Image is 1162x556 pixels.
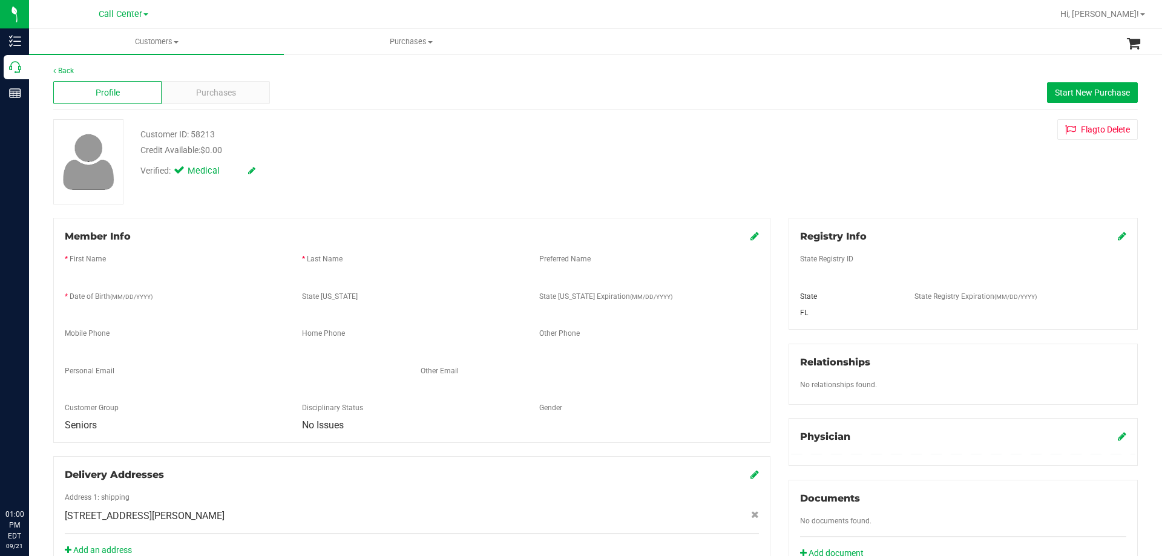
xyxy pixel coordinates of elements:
label: Mobile Phone [65,328,110,339]
div: Customer ID: 58213 [140,128,215,141]
span: $0.00 [200,145,222,155]
span: Delivery Addresses [65,469,164,480]
span: Purchases [196,87,236,99]
span: (MM/DD/YYYY) [994,293,1037,300]
label: No relationships found. [800,379,877,390]
label: State [US_STATE] [302,291,358,302]
span: Purchases [284,36,538,47]
span: Seniors [65,419,97,431]
img: user-icon.png [57,131,120,193]
span: Member Info [65,231,131,242]
span: Medical [188,165,236,178]
span: [STREET_ADDRESS][PERSON_NAME] [65,509,225,523]
iframe: Resource center [12,459,48,495]
label: Date of Birth [70,291,153,302]
span: No Issues [302,419,344,431]
span: Relationships [800,356,870,368]
div: FL [791,307,906,318]
div: Verified: [140,165,255,178]
button: Flagto Delete [1057,119,1138,140]
label: Home Phone [302,328,345,339]
label: State Registry Expiration [914,291,1037,302]
a: Customers [29,29,284,54]
span: Customers [29,36,284,47]
label: Last Name [307,253,343,264]
label: State Registry ID [800,253,853,264]
a: Add an address [65,545,132,555]
label: Disciplinary Status [302,402,363,413]
a: Back [53,67,74,75]
span: Documents [800,492,860,504]
div: State [791,291,906,302]
label: Other Email [421,365,459,376]
label: Gender [539,402,562,413]
span: Start New Purchase [1055,88,1130,97]
span: Registry Info [800,231,867,242]
label: Preferred Name [539,253,591,264]
label: Address 1: shipping [65,492,130,503]
span: No documents found. [800,517,871,525]
a: Purchases [284,29,539,54]
inline-svg: Call Center [9,61,21,73]
span: (MM/DD/YYYY) [630,293,672,300]
span: Profile [96,87,120,99]
button: Start New Purchase [1047,82,1138,103]
span: Hi, [PERSON_NAME]! [1060,9,1139,19]
label: First Name [70,253,106,264]
span: Physician [800,431,850,442]
div: Credit Available: [140,144,674,157]
inline-svg: Reports [9,87,21,99]
label: Personal Email [65,365,114,376]
span: Call Center [99,9,142,19]
p: 01:00 PM EDT [5,509,24,541]
span: (MM/DD/YYYY) [110,293,153,300]
label: Other Phone [539,328,580,339]
label: Customer Group [65,402,119,413]
label: State [US_STATE] Expiration [539,291,672,302]
p: 09/21 [5,541,24,551]
inline-svg: Inventory [9,35,21,47]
